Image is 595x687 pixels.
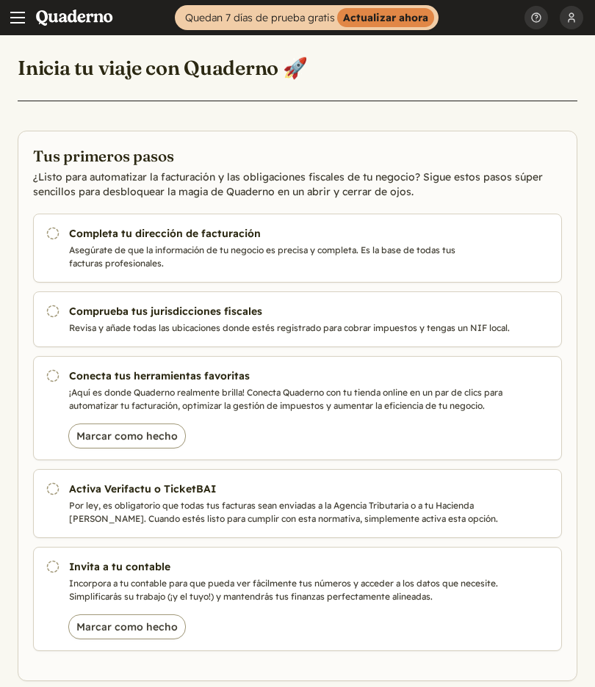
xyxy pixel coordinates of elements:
[337,8,434,27] strong: Actualizar ahora
[33,146,562,167] h2: Tus primeros pasos
[33,356,562,460] a: Conecta tus herramientas favoritas ¡Aquí es donde Quaderno realmente brilla! Conecta Quaderno con...
[69,577,549,603] p: Incorpora a tu contable para que pueda ver fácilmente tus números y acceder a los datos que neces...
[68,614,186,639] button: Marcar como hecho
[69,244,549,270] p: Asegúrate de que la información de tu negocio es precisa y completa. Es la base de todas tus fact...
[69,321,549,335] p: Revisa y añade todas las ubicaciones donde estés registrado para cobrar impuestos y tengas un NIF...
[68,424,186,448] button: Marcar como hecho
[175,5,439,30] a: Quedan 7 días de prueba gratisActualizar ahora
[18,55,308,80] h1: Inicia tu viaje con Quaderno 🚀
[33,547,562,651] a: Invita a tu contable Incorpora a tu contable para que pueda ver fácilmente tus números y acceder ...
[69,481,549,496] h3: Activa Verifactu o TicketBAI
[69,386,549,412] p: ¡Aquí es donde Quaderno realmente brilla! Conecta Quaderno con tu tienda online en un par de clic...
[69,304,549,319] h3: Comprueba tus jurisdicciones fiscales
[69,559,549,574] h3: Invita a tu contable
[33,214,562,283] a: Completa tu dirección de facturación Asegúrate de que la información de tu negocio es precisa y c...
[33,469,562,538] a: Activa Verifactu o TicketBAI Por ley, es obligatorio que todas tus facturas sean enviadas a la Ag...
[33,170,562,199] p: ¿Listo para automatizar la facturación y las obligaciones fiscales de tu negocio? Sigue estos pas...
[69,499,549,526] p: Por ley, es obligatorio que todas tus facturas sean enviadas a la Agencia Tributaria o a tu Hacie...
[33,291,562,347] a: Comprueba tus jurisdicciones fiscales Revisa y añade todas las ubicaciones donde estés registrado...
[69,226,549,241] h3: Completa tu dirección de facturación
[69,368,549,383] h3: Conecta tus herramientas favoritas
